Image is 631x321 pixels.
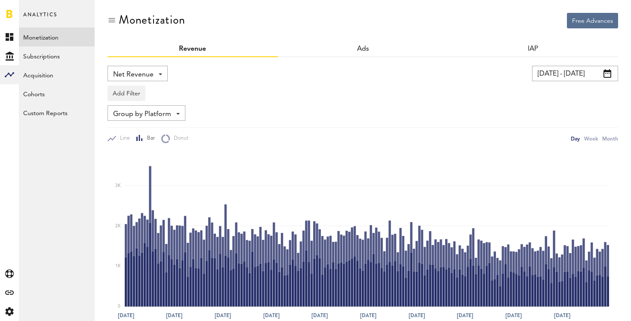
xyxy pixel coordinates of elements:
[19,46,95,65] a: Subscriptions
[115,224,121,228] text: 2K
[113,107,171,122] span: Group by Platform
[166,312,182,319] text: [DATE]
[116,135,130,142] span: Line
[170,135,188,142] span: Donut
[19,84,95,103] a: Cohorts
[115,264,121,269] text: 1K
[119,13,185,27] div: Monetization
[357,46,369,52] a: Ads
[179,46,206,52] a: Revenue
[602,134,618,143] div: Month
[118,312,134,319] text: [DATE]
[215,312,231,319] text: [DATE]
[409,312,425,319] text: [DATE]
[19,28,95,46] a: Monetization
[23,9,57,28] span: Analytics
[584,134,598,143] div: Week
[457,312,473,319] text: [DATE]
[115,183,121,188] text: 3K
[311,312,328,319] text: [DATE]
[564,295,622,317] iframe: Opens a widget where you can find more information
[567,13,618,28] button: Free Advances
[571,134,580,143] div: Day
[143,135,155,142] span: Bar
[19,103,95,122] a: Custom Reports
[360,312,376,319] text: [DATE]
[554,312,570,319] text: [DATE]
[108,86,145,101] button: Add Filter
[505,312,522,319] text: [DATE]
[19,65,95,84] a: Acquisition
[263,312,280,319] text: [DATE]
[113,67,154,82] span: Net Revenue
[118,304,120,309] text: 0
[528,46,538,52] a: IAP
